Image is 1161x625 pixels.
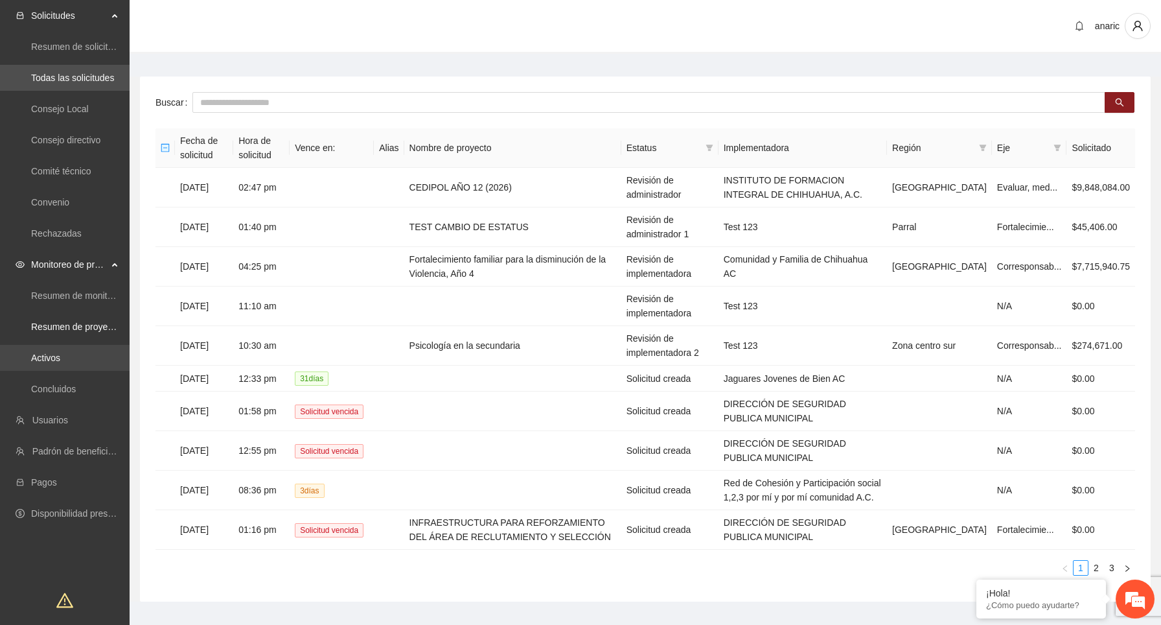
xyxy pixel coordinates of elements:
[233,431,290,471] td: 12:55 pm
[31,252,108,277] span: Monitoreo de proyectos
[75,173,179,304] span: Estamos en línea.
[233,168,290,207] td: 02:47 pm
[997,525,1054,535] span: Fortalecimie...
[887,207,992,247] td: Parral
[233,366,290,392] td: 12:33 pm
[887,510,992,550] td: [GEOGRAPHIC_DATA]
[175,510,233,550] td: [DATE]
[986,600,1096,610] p: ¿Cómo puedo ayudarte?
[703,138,716,158] span: filter
[1069,16,1090,36] button: bell
[31,166,91,176] a: Comité técnico
[621,471,718,510] td: Solicitud creada
[175,247,233,287] td: [DATE]
[621,326,718,366] td: Revisión de implementadora 2
[1095,21,1120,31] span: anaric
[1120,560,1135,576] li: Next Page
[213,6,244,38] div: Minimizar ventana de chat en vivo
[31,508,142,519] a: Disponibilidad presupuestal
[1066,471,1135,510] td: $0.00
[31,384,76,394] a: Concluidos
[295,371,328,386] span: 31 día s
[32,415,68,425] a: Usuarios
[1066,168,1135,207] td: $9,848,084.00
[1066,431,1135,471] td: $0.00
[992,366,1067,392] td: N/A
[997,340,1062,351] span: Corresponsab...
[175,392,233,431] td: [DATE]
[621,247,718,287] td: Revisión de implementadora
[1074,561,1088,575] a: 1
[233,326,290,366] td: 10:30 am
[1066,247,1135,287] td: $7,715,940.75
[718,471,887,510] td: Red de Cohesión y Participación social 1,2,3 por mí y por mí comunidad A.C.
[1104,560,1120,576] li: 3
[290,128,374,168] th: Vence en:
[621,510,718,550] td: Solicitud creada
[621,287,718,326] td: Revisión de implementadora
[1066,510,1135,550] td: $0.00
[155,92,192,113] label: Buscar
[16,11,25,20] span: inbox
[887,168,992,207] td: [GEOGRAPHIC_DATA]
[1066,366,1135,392] td: $0.00
[1057,560,1073,576] li: Previous Page
[233,392,290,431] td: 01:58 pm
[1066,207,1135,247] td: $45,406.00
[31,135,100,145] a: Consejo directivo
[1073,560,1088,576] li: 1
[31,353,60,363] a: Activos
[67,66,218,83] div: Chatee con nosotros ahora
[979,144,987,152] span: filter
[175,471,233,510] td: [DATE]
[374,128,404,168] th: Alias
[1120,560,1135,576] button: right
[295,405,363,419] span: Solicitud vencida
[31,228,82,239] a: Rechazadas
[56,592,73,609] span: warning
[992,287,1067,326] td: N/A
[892,141,974,155] span: Región
[718,287,887,326] td: Test 123
[175,128,233,168] th: Fecha de solicitud
[718,392,887,431] td: DIRECCIÓN DE SEGURIDAD PUBLICA MUNICIPAL
[997,141,1049,155] span: Eje
[295,444,363,458] span: Solicitud vencida
[175,207,233,247] td: [DATE]
[1123,565,1131,572] span: right
[626,141,700,155] span: Estatus
[404,510,621,550] td: INFRAESTRUCTURA PARA REFORZAMIENTO DEL ÁREA DE RECLUTAMIENTO Y SELECCIÓN
[1105,92,1134,113] button: search
[718,326,887,366] td: Test 123
[31,197,69,207] a: Convenio
[718,247,887,287] td: Comunidad y Familia de Chihuahua AC
[404,326,621,366] td: Psicología en la secundaria
[1125,13,1151,39] button: user
[6,354,247,399] textarea: Escriba su mensaje y pulse “Intro”
[621,207,718,247] td: Revisión de administrador 1
[233,207,290,247] td: 01:40 pm
[621,168,718,207] td: Revisión de administrador
[233,471,290,510] td: 08:36 pm
[718,366,887,392] td: Jaguares Jovenes de Bien AC
[706,144,713,152] span: filter
[1066,326,1135,366] td: $274,671.00
[16,260,25,269] span: eye
[175,168,233,207] td: [DATE]
[976,138,989,158] span: filter
[1066,128,1135,168] th: Solicitado
[1089,561,1103,575] a: 2
[718,510,887,550] td: DIRECCIÓN DE SEGURIDAD PUBLICA MUNICIPAL
[621,431,718,471] td: Solicitud creada
[233,287,290,326] td: 11:10 am
[718,128,887,168] th: Implementadora
[621,392,718,431] td: Solicitud creada
[32,446,128,456] a: Padrón de beneficiarios
[404,247,621,287] td: Fortalecimiento familiar para la disminución de la Violencia, Año 4
[887,247,992,287] td: [GEOGRAPHIC_DATA]
[1051,138,1064,158] span: filter
[233,128,290,168] th: Hora de solicitud
[31,3,108,29] span: Solicitudes
[175,326,233,366] td: [DATE]
[31,104,89,114] a: Consejo Local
